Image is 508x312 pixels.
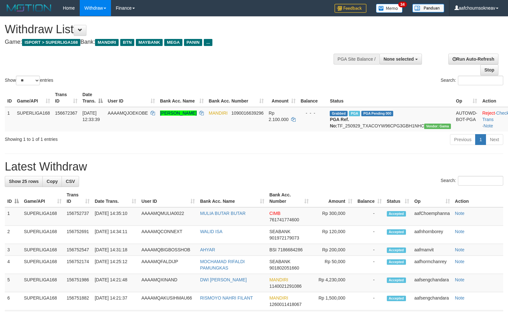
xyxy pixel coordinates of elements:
a: DWI [PERSON_NAME] [200,277,247,282]
th: Status: activate to sort column ascending [384,189,412,207]
td: - [355,274,384,292]
a: Previous [450,134,475,145]
span: Accepted [387,247,406,253]
span: MANDIRI [209,110,228,116]
a: Stop [480,65,498,75]
label: Search: [441,176,503,186]
td: Rp 4,230,000 [311,274,355,292]
th: Trans ID: activate to sort column ascending [53,89,80,107]
td: Rp 300,000 [311,207,355,226]
span: Accepted [387,278,406,283]
th: Amount: activate to sort column ascending [311,189,355,207]
td: SUPERLIGA168 [21,292,64,310]
td: aafmanvit [412,244,452,256]
span: PANIN [184,39,202,46]
span: Rp 2.100.000 [269,110,289,122]
div: Showing 1 to 1 of 1 entries [5,133,207,142]
span: Copy 1260011418067 to clipboard [269,302,302,307]
div: - - - [301,110,325,116]
td: 156752174 [64,256,92,274]
span: BSI [269,247,277,252]
td: SUPERLIGA168 [21,274,64,292]
td: 5 [5,274,21,292]
td: [DATE] 14:21:48 [92,274,139,292]
th: Action [453,189,503,207]
th: Bank Acc. Number: activate to sort column ascending [206,89,266,107]
a: Note [455,259,465,264]
td: aafsengchandara [412,274,452,292]
span: MANDIRI [95,39,119,46]
td: [DATE] 14:34:11 [92,226,139,244]
span: ... [204,39,212,46]
span: Accepted [387,229,406,235]
a: Next [486,134,503,145]
span: Copy 901972179073 to clipboard [269,235,299,240]
span: MANDIRI [269,277,288,282]
td: 3 [5,244,21,256]
span: CIMB [269,211,281,216]
a: Note [455,247,465,252]
td: Rp 200,000 [311,244,355,256]
img: Button%20Memo.svg [376,4,403,13]
span: Accepted [387,259,406,265]
th: Op: activate to sort column ascending [412,189,452,207]
td: 156751986 [64,274,92,292]
td: Rp 1,500,000 [311,292,355,310]
td: AAAAMQMULIA0022 [139,207,197,226]
span: Vendor URL: https://trx31.1velocity.biz [424,124,451,129]
a: Run Auto-Refresh [448,54,498,65]
a: AHYAR [200,247,215,252]
a: MOCHAMAD RIFALDI PAMUNGKAS [200,259,245,270]
td: aafnhornborey [412,226,452,244]
span: None selected [384,57,414,62]
span: MANDIRI [269,295,288,301]
h4: Game: Bank: [5,39,332,45]
span: SEABANK [269,229,291,234]
span: Copy 7186684286 to clipboard [278,247,303,252]
th: ID [5,89,14,107]
th: Game/API: activate to sort column ascending [21,189,64,207]
span: PGA Pending [361,111,393,116]
span: Marked by aafsengchandara [349,111,360,116]
td: 1 [5,107,14,132]
span: Copy 1090016639296 to clipboard [231,110,263,116]
span: Copy [47,179,58,184]
th: Game/API: activate to sort column ascending [14,89,53,107]
td: aafsengchandara [412,292,452,310]
td: - [355,256,384,274]
th: User ID: activate to sort column ascending [139,189,197,207]
th: Op: activate to sort column ascending [453,89,480,107]
th: Balance [298,89,328,107]
a: RISMOYO NAHRI FILANT [200,295,253,301]
td: - [355,292,384,310]
input: Search: [458,176,503,186]
td: - [355,226,384,244]
span: Copy 901802051660 to clipboard [269,265,299,270]
td: 156751882 [64,292,92,310]
span: AAAAMQJOEKOBE [108,110,148,116]
td: [DATE] 14:21:37 [92,292,139,310]
th: Bank Acc. Name: activate to sort column ascending [197,189,267,207]
span: Copy 1140021291086 to clipboard [269,284,302,289]
input: Search: [458,76,503,85]
img: Feedback.jpg [335,4,366,13]
td: SUPERLIGA168 [21,244,64,256]
a: [PERSON_NAME] [160,110,197,116]
td: AAAAMQBIGBOSSHOB [139,244,197,256]
th: Balance: activate to sort column ascending [355,189,384,207]
img: panduan.png [412,4,444,12]
th: Amount: activate to sort column ascending [266,89,298,107]
a: CSV [62,176,79,187]
td: [DATE] 14:35:10 [92,207,139,226]
td: 156752737 [64,207,92,226]
th: Bank Acc. Name: activate to sort column ascending [158,89,206,107]
div: PGA Site Balance / [334,54,379,65]
span: Grabbed [330,111,348,116]
img: MOTION_logo.png [5,3,53,13]
td: AAAAMQXINAND [139,274,197,292]
button: None selected [379,54,422,65]
span: CSV [66,179,75,184]
td: TF_250929_TXACOYW96CPG3GBH1NHC [327,107,453,132]
label: Show entries [5,76,53,85]
th: ID: activate to sort column descending [5,189,21,207]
